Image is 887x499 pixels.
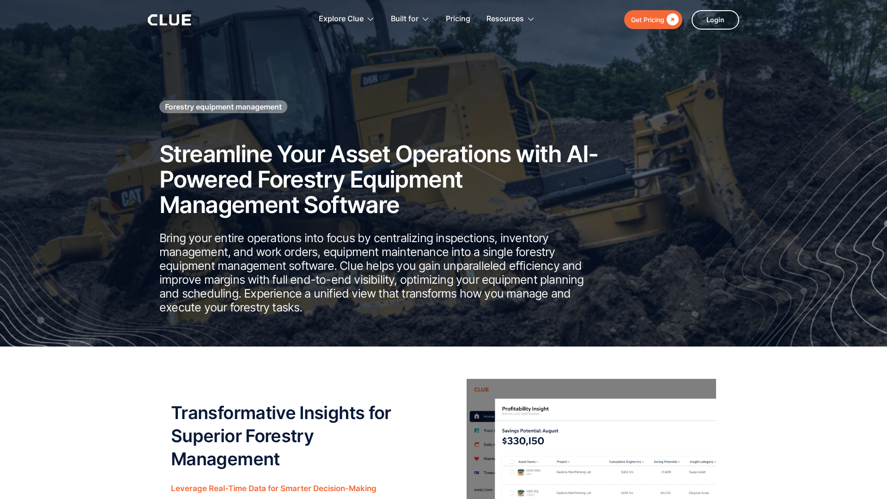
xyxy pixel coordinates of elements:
div: Resources [486,5,535,34]
div: Get Pricing [631,14,664,25]
h1: Forestry equipment management [165,102,282,112]
div:  [664,14,679,25]
h2: Streamline Your Asset Operations with AI-Powered Forestry Equipment Management Software [159,141,598,218]
h3: Leverage Real-Time Data for Smarter Decision-Making [171,481,420,495]
div: Resources [486,5,524,34]
a: Login [692,10,739,30]
a: Get Pricing [624,10,682,29]
div: Built for [391,5,419,34]
a: Pricing [446,5,470,34]
h2: Transformative Insights for Superior Forestry Management [171,401,420,470]
p: Bring your entire operations into focus by centralizing inspections, inventory management, and wo... [159,231,598,314]
img: Construction fleet management software [683,73,887,347]
div: Built for [391,5,430,34]
div: Explore Clue [319,5,375,34]
div: Explore Clue [319,5,364,34]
